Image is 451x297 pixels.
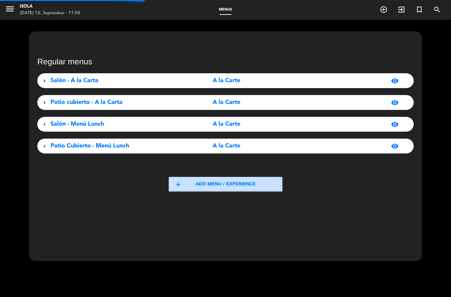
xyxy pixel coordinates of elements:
span: Patio Cubierto - Menú Lunch [51,143,129,149]
span: A la Carte [213,76,240,85]
div: [DATE] 12. September - 11:58 [20,10,80,16]
span: Patio cubierto - A la Carta [51,99,122,105]
span: arrow_right [41,142,49,150]
span: Special reservation [410,4,428,15]
span: arrow_right [41,120,49,128]
span: SEARCH [428,4,446,15]
span: BOOK TABLE [375,4,393,15]
i: turned_in_not [415,6,423,14]
span: WALK IN [393,4,410,15]
i: menu [5,4,15,14]
span: arrow_right [41,77,49,85]
span: add [174,181,182,188]
span: visibility [391,142,399,150]
span: Menus [216,8,235,12]
h3: Regular menus [37,57,414,66]
i: search [433,6,441,14]
span: visibility [391,77,399,85]
button: addAdd menu / experience [169,177,283,192]
span: arrow_right [41,99,49,107]
div: Isola [20,3,80,10]
i: add_circle_outline [380,6,388,14]
span: Salón - A la Carta [51,78,98,83]
span: A la Carte [213,141,240,151]
span: Salón - Menú Lunch [51,121,104,127]
button: menu [5,4,15,16]
span: A la Carte [213,98,240,107]
i: exit_to_app [398,6,405,14]
span: visibility [391,99,399,107]
span: A la Carte [213,119,240,129]
span: visibility [391,120,399,128]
